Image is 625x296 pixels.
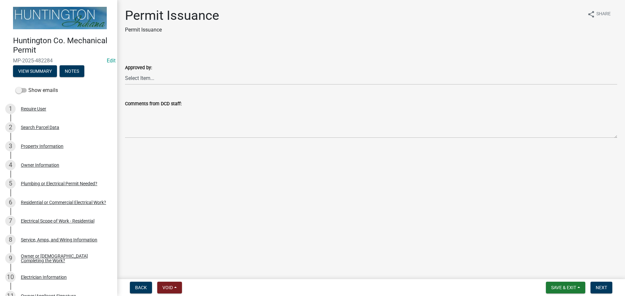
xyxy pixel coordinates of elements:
div: 9 [5,253,16,264]
wm-modal-confirm: Summary [13,69,57,74]
div: 1 [5,104,16,114]
div: Residential or Commercial Electrical Work? [21,200,106,205]
wm-modal-confirm: Edit Application Number [107,58,116,64]
div: Electrical Scope of Work - Residential [21,219,94,223]
div: 6 [5,197,16,208]
div: Service, Amps, and Wiring Information [21,238,97,242]
a: Edit [107,58,116,64]
div: 2 [5,122,16,133]
button: Save & Exit [546,282,585,293]
span: Save & Exit [551,285,576,290]
div: Search Parcel Data [21,125,59,130]
h1: Permit Issuance [125,8,219,23]
img: Huntington County, Indiana [13,7,107,29]
button: Notes [60,65,84,77]
div: 4 [5,160,16,170]
div: Require User [21,107,46,111]
div: Electrician Information [21,275,67,279]
div: Property Information [21,144,63,148]
button: Back [130,282,152,293]
button: View Summary [13,65,57,77]
p: Permit Issuance [125,26,219,34]
label: Show emails [16,86,58,94]
div: Plumbing or Electrical Permit Needed? [21,181,97,186]
span: Share [596,10,611,18]
i: share [587,10,595,18]
div: 5 [5,178,16,189]
button: shareShare [582,8,616,20]
button: Void [157,282,182,293]
div: 3 [5,141,16,151]
div: 8 [5,235,16,245]
div: Owner Information [21,163,59,167]
label: Approved by: [125,66,152,70]
span: Back [135,285,147,290]
span: Next [596,285,607,290]
span: Void [162,285,173,290]
div: 10 [5,272,16,282]
h4: Huntington Co. Mechanical Permit [13,36,112,55]
label: Comments from DCD staff: [125,102,182,106]
wm-modal-confirm: Notes [60,69,84,74]
span: MP-2025-482284 [13,58,104,64]
div: 7 [5,216,16,226]
button: Next [590,282,612,293]
div: Owner or [DEMOGRAPHIC_DATA] Completing the Work? [21,254,107,263]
